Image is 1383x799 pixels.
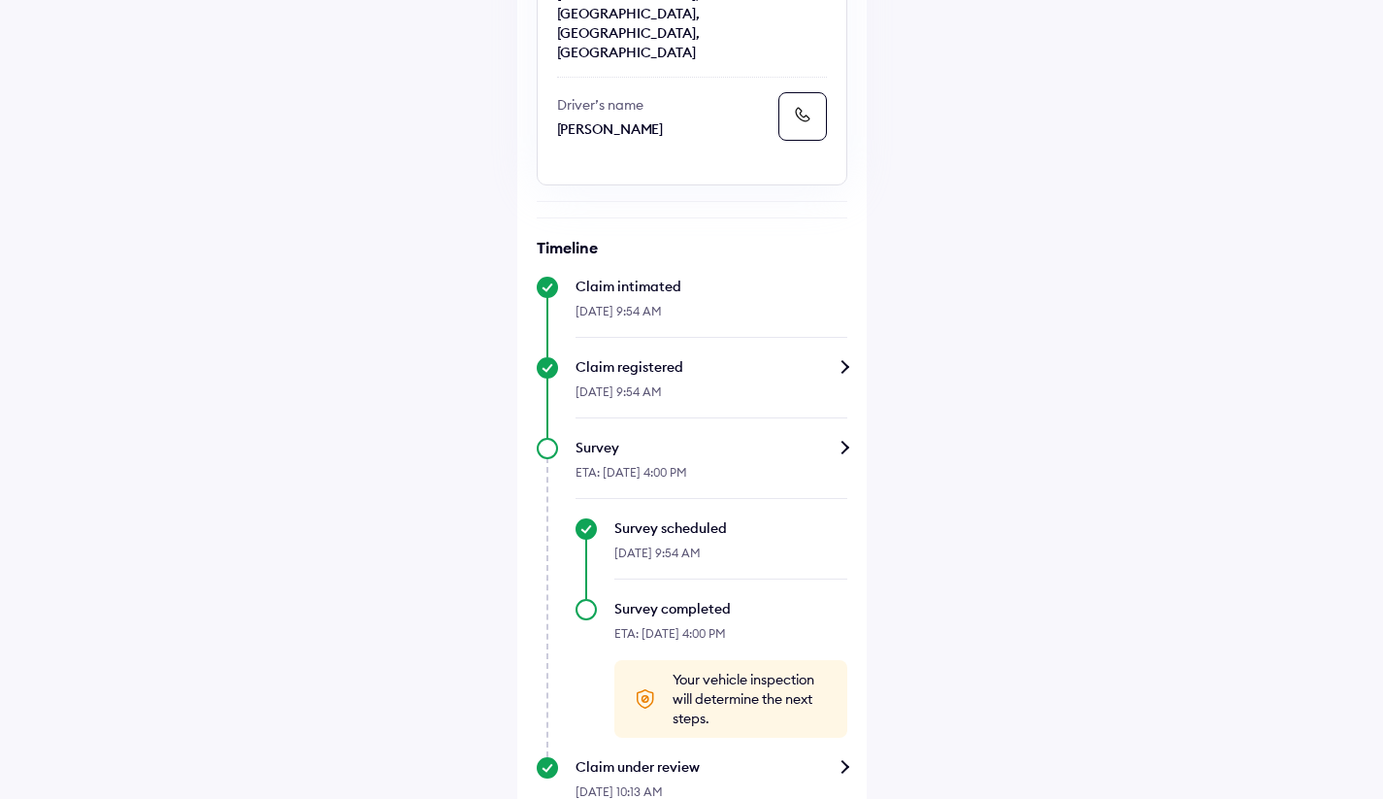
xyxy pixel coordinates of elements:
div: ETA: [DATE] 4:00 PM [576,457,847,499]
p: [PERSON_NAME] [557,119,771,139]
div: [DATE] 9:54 AM [576,377,847,418]
div: Survey completed [614,599,847,618]
span: Your vehicle inspection will determine the next steps. [673,670,828,728]
h6: Timeline [537,238,847,257]
div: Survey scheduled [614,518,847,538]
div: ETA: [DATE] 4:00 PM [614,618,847,660]
div: Claim registered [576,357,847,377]
div: Claim intimated [576,277,847,296]
div: [DATE] 9:54 AM [576,296,847,338]
div: Claim under review [576,757,847,777]
div: Survey [576,438,847,457]
p: Driver’s name [557,95,771,115]
div: [DATE] 9:54 AM [614,538,847,580]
